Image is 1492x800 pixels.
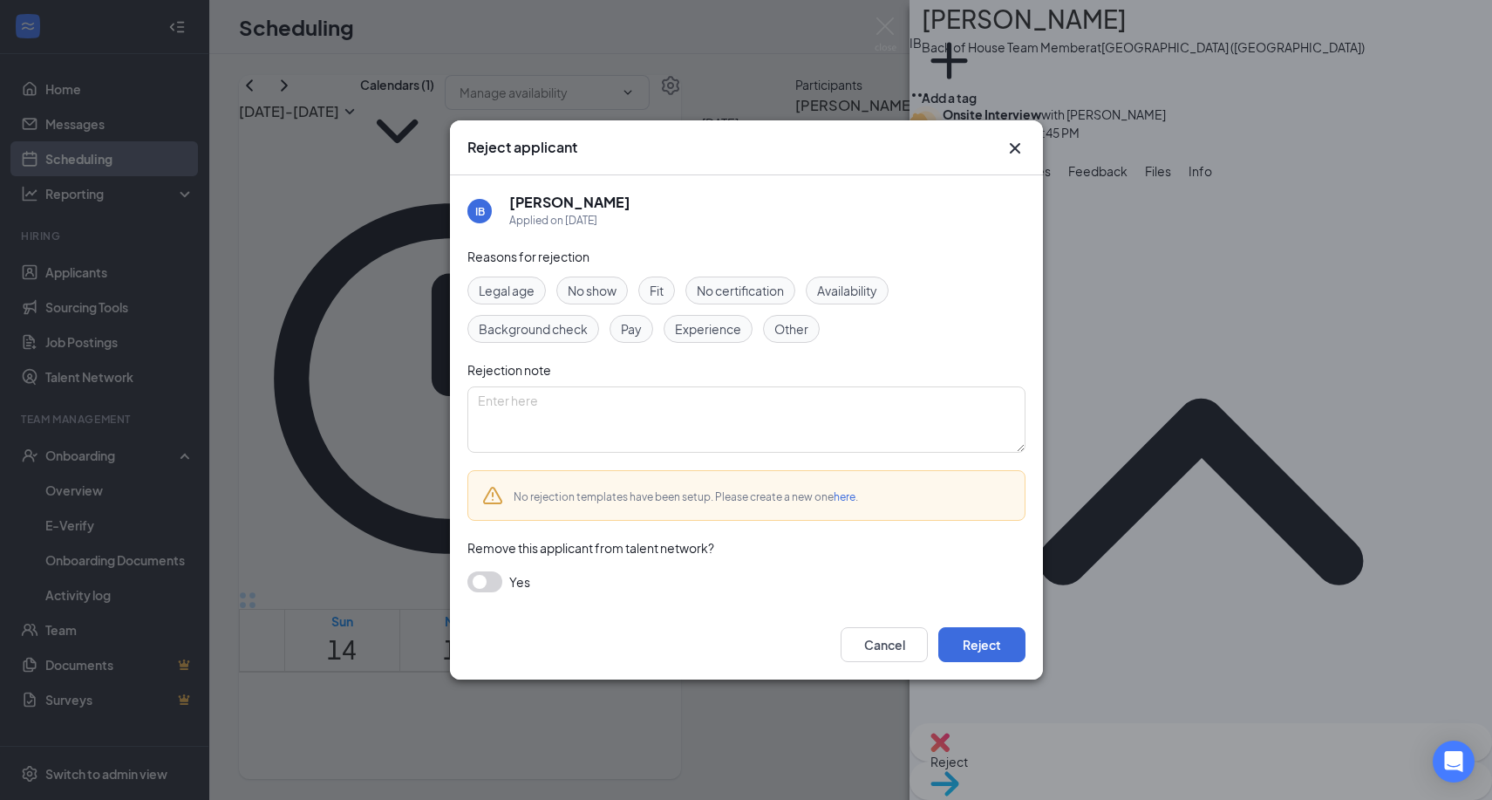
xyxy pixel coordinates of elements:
[479,281,535,300] span: Legal age
[509,212,630,229] div: Applied on [DATE]
[774,319,808,338] span: Other
[509,193,630,212] h5: [PERSON_NAME]
[1005,138,1025,159] svg: Cross
[1005,138,1025,159] button: Close
[675,319,741,338] span: Experience
[474,204,484,219] div: IB
[467,540,714,556] span: Remove this applicant from talent network?
[817,281,877,300] span: Availability
[841,627,928,662] button: Cancel
[509,571,530,592] span: Yes
[1433,741,1475,783] div: Open Intercom Messenger
[650,281,664,300] span: Fit
[479,319,588,338] span: Background check
[938,627,1025,662] button: Reject
[834,490,855,503] a: here
[514,490,858,503] span: No rejection templates have been setup. Please create a new one .
[697,281,784,300] span: No certification
[568,281,617,300] span: No show
[467,249,589,264] span: Reasons for rejection
[467,362,551,378] span: Rejection note
[621,319,642,338] span: Pay
[482,485,503,506] svg: Warning
[467,138,577,157] h3: Reject applicant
